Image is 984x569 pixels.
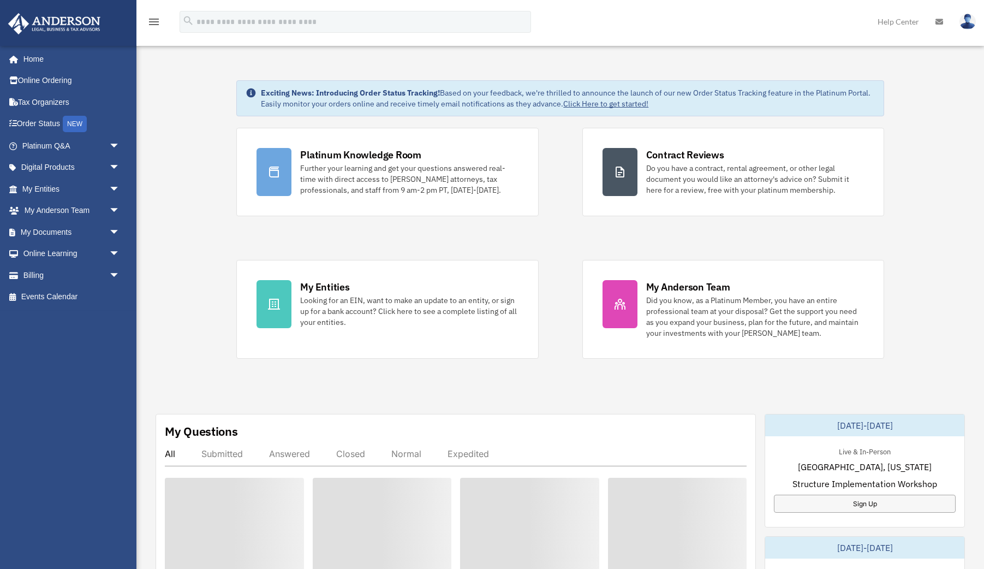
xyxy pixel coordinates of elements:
a: My Anderson Teamarrow_drop_down [8,200,136,222]
div: Normal [391,448,421,459]
div: Based on your feedback, we're thrilled to announce the launch of our new Order Status Tracking fe... [261,87,874,109]
div: Live & In-Person [830,445,899,457]
a: Digital Productsarrow_drop_down [8,157,136,179]
i: search [182,15,194,27]
i: menu [147,15,160,28]
div: [DATE]-[DATE] [765,537,964,559]
span: arrow_drop_down [109,178,131,200]
a: My Documentsarrow_drop_down [8,221,136,243]
span: arrow_drop_down [109,243,131,265]
a: Platinum Q&Aarrow_drop_down [8,135,136,157]
a: Sign Up [774,495,956,513]
div: My Questions [165,423,238,440]
div: Contract Reviews [646,148,724,162]
a: Events Calendar [8,286,136,308]
a: My Anderson Team Did you know, as a Platinum Member, you have an entire professional team at your... [582,260,884,359]
strong: Exciting News: Introducing Order Status Tracking! [261,88,440,98]
img: Anderson Advisors Platinum Portal [5,13,104,34]
span: arrow_drop_down [109,200,131,222]
div: My Entities [300,280,349,294]
span: [GEOGRAPHIC_DATA], [US_STATE] [798,460,932,473]
span: arrow_drop_down [109,264,131,287]
div: Do you have a contract, rental agreement, or other legal document you would like an attorney's ad... [646,163,864,195]
span: arrow_drop_down [109,157,131,179]
div: Answered [269,448,310,459]
a: Online Ordering [8,70,136,92]
div: My Anderson Team [646,280,730,294]
a: menu [147,19,160,28]
div: Closed [336,448,365,459]
div: Looking for an EIN, want to make an update to an entity, or sign up for a bank account? Click her... [300,295,518,328]
a: Platinum Knowledge Room Further your learning and get your questions answered real-time with dire... [236,128,538,216]
a: Home [8,48,131,70]
span: arrow_drop_down [109,221,131,244]
a: Billingarrow_drop_down [8,264,136,286]
span: Structure Implementation Workshop [792,477,937,490]
div: Platinum Knowledge Room [300,148,421,162]
div: All [165,448,175,459]
a: Online Learningarrow_drop_down [8,243,136,265]
div: Further your learning and get your questions answered real-time with direct access to [PERSON_NAM... [300,163,518,195]
a: My Entitiesarrow_drop_down [8,178,136,200]
div: Expedited [448,448,489,459]
a: My Entities Looking for an EIN, want to make an update to an entity, or sign up for a bank accoun... [236,260,538,359]
div: [DATE]-[DATE] [765,414,964,436]
div: NEW [63,116,87,132]
span: arrow_drop_down [109,135,131,157]
a: Tax Organizers [8,91,136,113]
a: Order StatusNEW [8,113,136,135]
div: Did you know, as a Platinum Member, you have an entire professional team at your disposal? Get th... [646,295,864,339]
a: Click Here to get started! [563,99,648,109]
img: User Pic [959,14,976,29]
div: Submitted [201,448,243,459]
a: Contract Reviews Do you have a contract, rental agreement, or other legal document you would like... [582,128,884,216]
